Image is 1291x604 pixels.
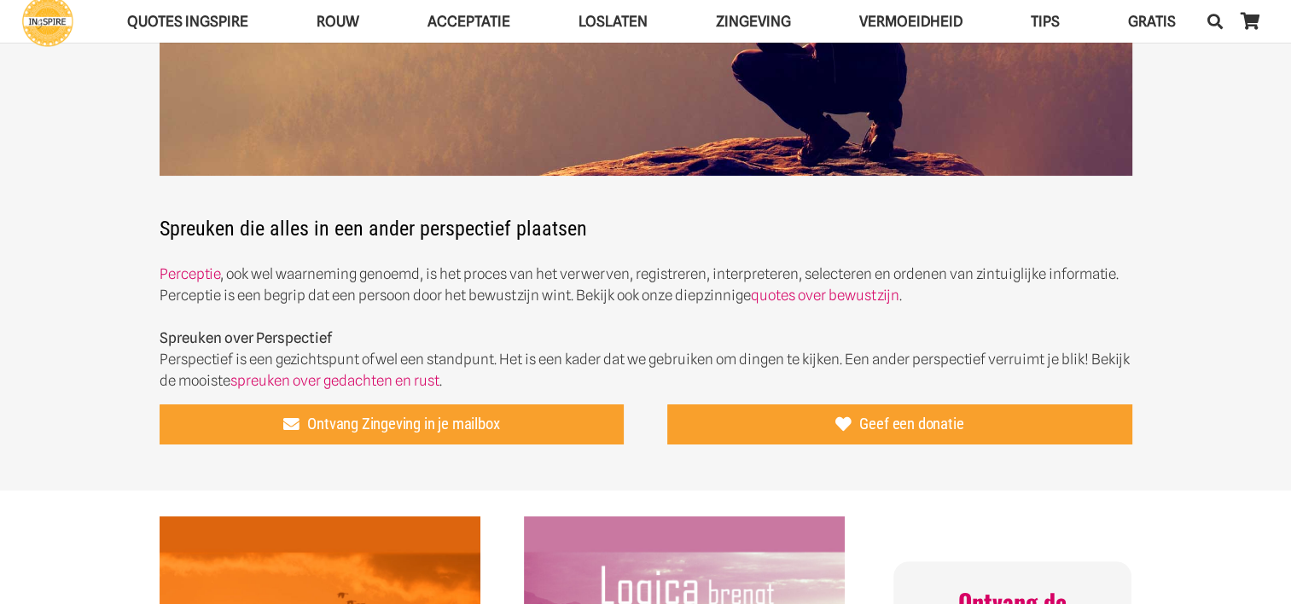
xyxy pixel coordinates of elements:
[160,329,332,346] b: Spreuken over Perspectief
[160,518,480,535] a: Mindful: Het mooie van afstand nemen is dat het je dichterbij inzicht brengt
[579,13,648,30] span: Loslaten
[127,13,248,30] span: QUOTES INGSPIRE
[160,404,625,445] a: Ontvang Zingeving in je mailbox
[230,372,439,389] a: spreuken over gedachten en rust
[427,13,510,30] span: Acceptatie
[859,415,963,433] span: Geef een donatie
[160,265,220,282] a: Perceptie
[317,13,359,30] span: ROUW
[751,287,899,304] a: quotes over bewustzijn
[1128,13,1176,30] span: GRATIS
[160,264,1132,392] p: , ook wel waarneming genoemd, is het proces van het verwerven, registreren, interpreteren, select...
[859,13,962,30] span: VERMOEIDHEID
[716,13,791,30] span: Zingeving
[1031,13,1060,30] span: TIPS
[667,404,1132,445] a: Geef een donatie
[307,415,499,433] span: Ontvang Zingeving in je mailbox
[524,518,845,535] a: Citaat – Logica brengt je van A naar B, verbeelding brengt je overal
